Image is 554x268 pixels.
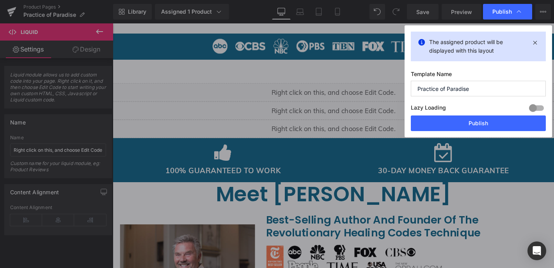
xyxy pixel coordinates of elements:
[527,241,546,260] div: Open Intercom Messenger
[8,169,464,196] h3: Meet [PERSON_NAME]
[429,38,527,55] p: The assigned product will be displayed with this layout
[411,71,546,81] label: Template Name
[411,115,546,131] button: Publish
[411,103,446,115] label: Lazy Loading
[236,151,472,165] h1: 30-DAY MONEY BACK GUARANTEE
[492,8,512,15] span: Publish
[164,204,464,231] h3: Best-Selling Author And Founder Of The Revolutionary Healing Codes Technique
